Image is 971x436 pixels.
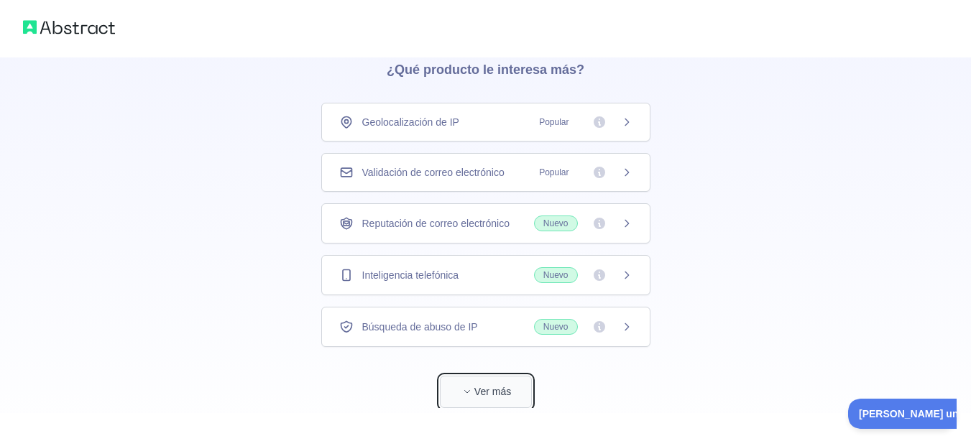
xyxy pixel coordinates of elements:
[848,399,957,429] iframe: Activar/desactivar soporte al cliente
[543,322,569,332] font: Nuevo
[362,321,478,333] font: Búsqueda de abuso de IP
[543,218,569,228] font: Nuevo
[11,9,162,21] font: [PERSON_NAME] una pregunta
[23,17,115,37] img: Logotipo abstracto
[362,269,459,281] font: Inteligencia telefónica
[539,167,569,177] font: Popular
[362,167,505,178] font: Validación de correo electrónico
[543,270,569,280] font: Nuevo
[387,62,584,77] font: ¿Qué producto le interesa más?
[474,386,511,397] font: Ver más
[362,116,459,128] font: Geolocalización de IP
[440,376,532,408] button: Ver más
[539,117,569,127] font: Popular
[362,218,510,229] font: Reputación de correo electrónico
